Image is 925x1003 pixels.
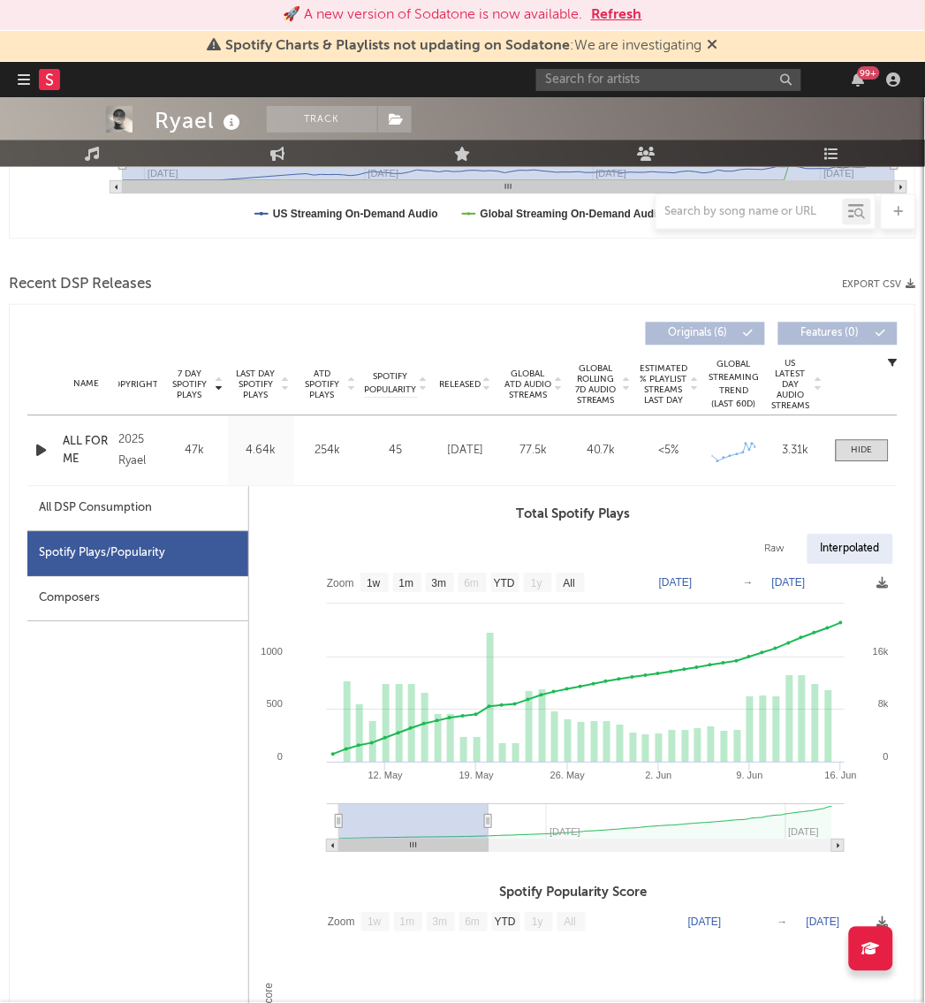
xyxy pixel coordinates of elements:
h3: Spotify Popularity Score [249,883,898,904]
text: 1w [367,578,381,590]
text: Zoom [327,578,354,590]
div: [DATE] [436,443,495,460]
text: 16k [873,647,889,657]
text: 9. Jun [737,771,763,781]
div: <5% [640,443,699,460]
text: YTD [494,578,515,590]
text: [DATE] [688,916,722,929]
text: 6m [465,578,480,590]
h3: Total Spotify Plays [249,505,898,526]
span: Estimated % Playlist Streams Last Day [640,364,688,407]
text: [DATE] [772,577,806,589]
text: 500 [267,699,283,710]
div: 🚀 A new version of Sodatone is now available. [283,4,582,26]
button: Track [267,106,377,133]
text: 1y [532,917,543,930]
text: 8k [878,699,889,710]
text: 1m [399,578,414,590]
text: All [565,917,576,930]
div: 40.7k [572,443,631,460]
text: 16. Jun [825,771,857,781]
span: Spotify Popularity [365,371,417,398]
div: 254k [299,443,356,460]
span: Released [439,380,481,391]
span: Global Rolling 7D Audio Streams [572,364,620,407]
div: Spotify Plays/Popularity [27,532,248,577]
text: 1000 [262,647,283,657]
text: 2. Jun [646,771,672,781]
span: Dismiss [708,39,718,53]
text: [DATE] [659,577,693,589]
button: 99+ [853,72,865,87]
text: 1y [531,578,542,590]
div: Ryael [155,106,245,135]
button: Features(0) [778,323,898,346]
div: 3.31k [770,443,823,460]
span: Global ATD Audio Streams [504,369,552,401]
span: Recent DSP Releases [9,274,152,295]
span: ATD Spotify Plays [299,369,345,401]
div: 2025 Ryael [118,430,157,473]
text: 12. May [368,771,404,781]
span: Spotify Charts & Playlists not updating on Sodatone [225,39,570,53]
span: 7 Day Spotify Plays [166,369,213,401]
input: Search for artists [536,69,801,91]
div: 47k [166,443,224,460]
div: Global Streaming Trend (Last 60D) [708,359,761,412]
text: Zoom [328,917,355,930]
div: Composers [27,577,248,622]
text: All [564,578,575,590]
span: Last Day Spotify Plays [232,369,279,401]
button: Refresh [591,4,642,26]
div: All DSP Consumption [39,498,152,520]
span: Copyright [107,380,158,391]
text: 3m [432,578,447,590]
div: 99 + [858,66,880,80]
button: Export CSV [843,279,916,290]
text: 26. May [550,771,586,781]
div: Name [63,378,110,391]
span: : We are investigating [225,39,702,53]
text: 1w [368,917,382,930]
span: US Latest Day Audio Streams [770,359,812,412]
div: All DSP Consumption [27,487,248,532]
text: 0 [277,752,283,763]
text: YTD [495,917,516,930]
button: Originals(6) [646,323,765,346]
text: 6m [466,917,481,930]
span: Originals ( 6 ) [657,329,739,339]
text: → [743,577,754,589]
text: 19. May [459,771,495,781]
div: Interpolated [807,535,893,565]
span: Features ( 0 ) [790,329,871,339]
text: 1m [400,917,415,930]
div: 4.64k [232,443,290,460]
text: 3m [433,917,448,930]
div: 45 [365,443,427,460]
div: 77.5k [504,443,563,460]
div: Raw [752,535,799,565]
text: 0 [883,752,889,763]
a: ALL FOR ME [63,434,110,468]
input: Search by song name or URL [656,206,843,220]
text: [DATE] [807,916,840,929]
text: → [777,916,788,929]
